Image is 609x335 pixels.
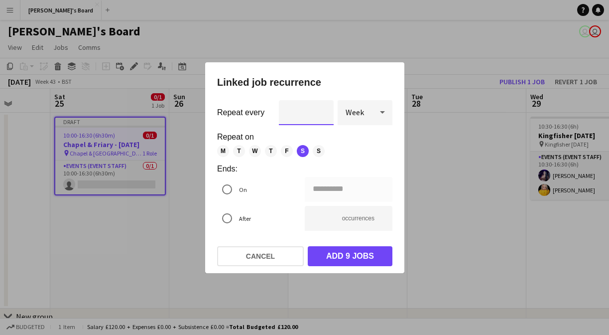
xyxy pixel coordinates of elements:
span: S [313,145,325,157]
label: Ends: [217,165,392,173]
span: F [281,145,293,157]
span: S [297,145,309,157]
button: Add 9 jobs [308,246,392,266]
span: W [249,145,261,157]
label: Repeat on [217,133,392,141]
span: Week [346,107,364,117]
button: Cancel [217,246,304,266]
label: Repeat every [217,109,264,117]
label: After [237,210,251,226]
h1: Linked job recurrence [217,74,392,90]
label: On [237,181,247,197]
mat-chip-listbox: Repeat weekly [217,145,392,157]
span: M [217,145,229,157]
span: T [233,145,245,157]
span: T [265,145,277,157]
